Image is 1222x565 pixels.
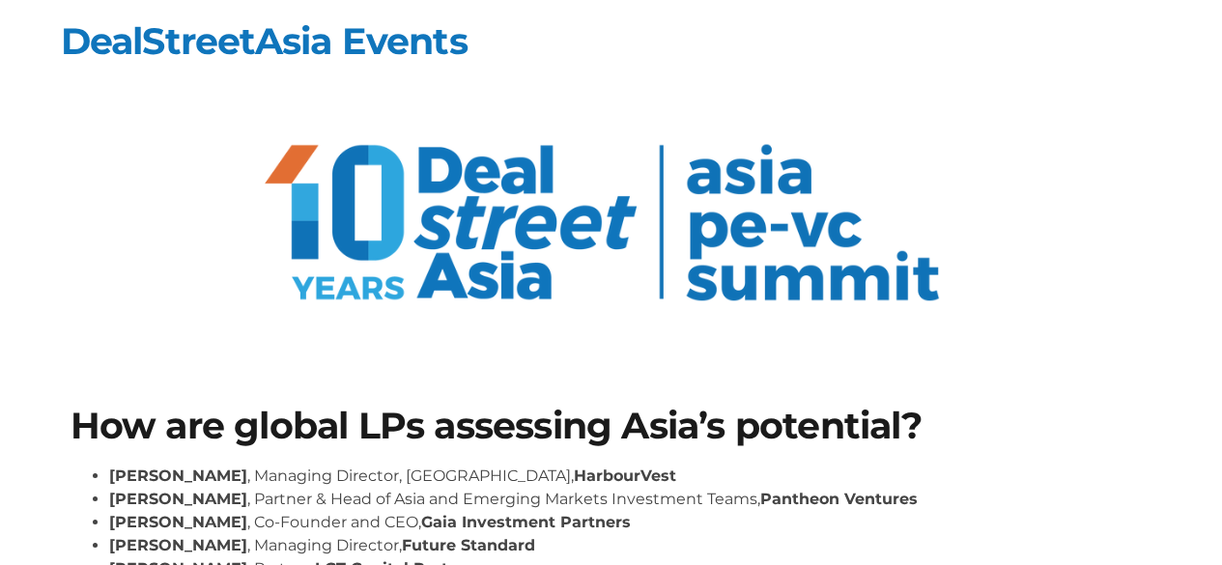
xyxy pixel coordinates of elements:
li: , Managing Director, [109,534,1152,557]
li: , Co-Founder and CEO, [109,511,1152,534]
strong: Pantheon Ventures [760,490,918,508]
strong: [PERSON_NAME] [109,536,247,554]
a: DealStreetAsia Events [61,18,468,64]
strong: [PERSON_NAME] [109,490,247,508]
h1: How are global LPs assessing Asia’s potential? [71,408,1152,444]
strong: [PERSON_NAME] [109,513,247,531]
li: , Managing Director, [GEOGRAPHIC_DATA], [109,465,1152,488]
strong: Gaia Investment Partners [421,513,631,531]
strong: Future Standard [402,536,535,554]
strong: [PERSON_NAME] [109,466,247,485]
strong: HarbourVest [574,466,676,485]
li: , Partner & Head of Asia and Emerging Markets Investment Teams, [109,488,1152,511]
